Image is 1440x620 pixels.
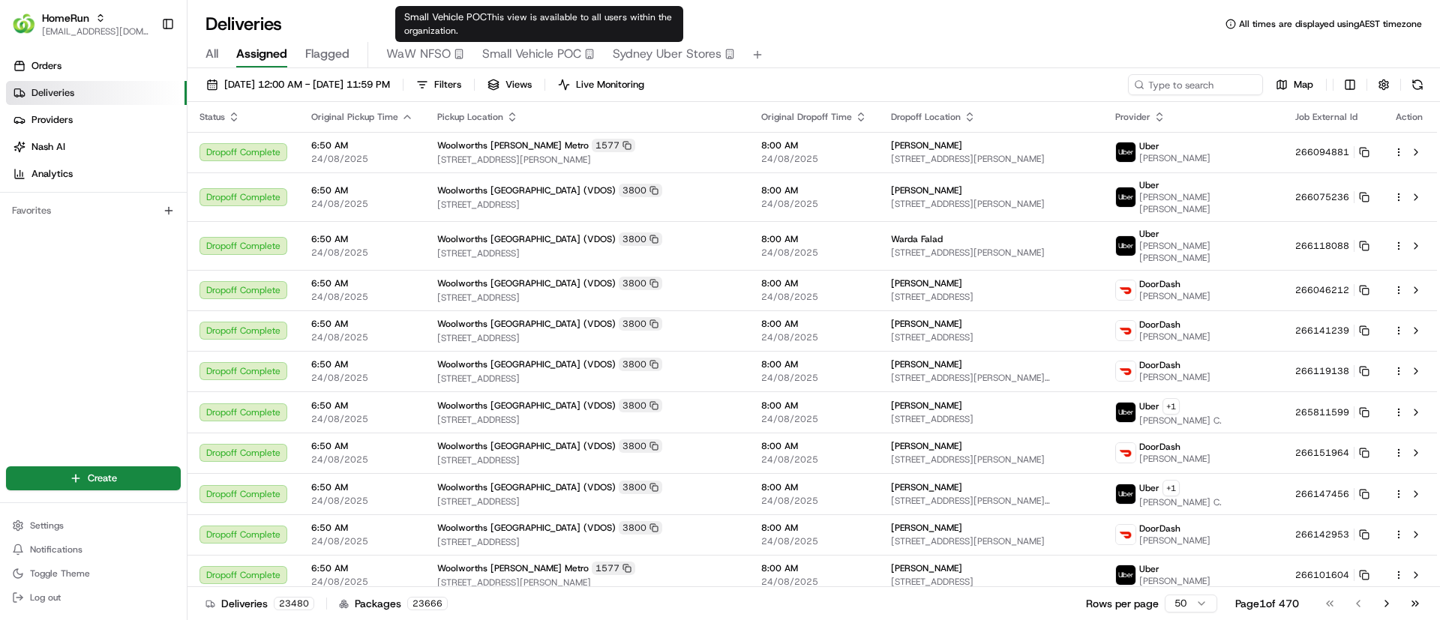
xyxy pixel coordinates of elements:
button: 266147456 [1295,488,1369,500]
span: 6:50 AM [311,400,413,412]
span: 6:50 AM [311,481,413,493]
span: [PERSON_NAME] [891,522,962,534]
span: 6:50 AM [311,139,413,151]
span: Woolworths [GEOGRAPHIC_DATA] (VDOS) [437,400,616,412]
span: [STREET_ADDRESS] [891,291,1091,303]
span: Flagged [305,45,349,63]
img: doordash_logo_v2.png [1116,280,1135,300]
span: 24/08/2025 [311,331,413,343]
div: Action [1393,111,1425,123]
span: [STREET_ADDRESS] [891,413,1091,425]
button: 266094881 [1295,146,1369,158]
span: 6:50 AM [311,562,413,574]
span: 6:50 AM [311,277,413,289]
span: Woolworths [GEOGRAPHIC_DATA] (VDOS) [437,481,616,493]
span: [PERSON_NAME] [1139,575,1210,587]
button: 266151964 [1295,447,1369,459]
button: 266101604 [1295,569,1369,581]
span: [STREET_ADDRESS][PERSON_NAME] [891,153,1091,165]
span: 24/08/2025 [761,454,867,466]
button: Settings [6,515,181,536]
span: 6:50 AM [311,358,413,370]
div: 3800 [619,358,662,371]
div: Page 1 of 470 [1235,596,1299,611]
span: 24/08/2025 [761,198,867,210]
a: Providers [6,108,187,132]
span: Live Monitoring [576,78,644,91]
a: Orders [6,54,187,78]
span: 24/08/2025 [311,372,413,384]
span: DoorDash [1139,441,1180,453]
img: uber-new-logo.jpeg [1116,142,1135,162]
button: Notifications [6,539,181,560]
span: [PERSON_NAME] [891,184,962,196]
span: Uber [1139,400,1159,412]
span: 24/08/2025 [761,576,867,588]
span: Uber [1139,228,1159,240]
button: Map [1269,74,1320,95]
span: Woolworths [GEOGRAPHIC_DATA] (VDOS) [437,184,616,196]
span: [PERSON_NAME] [891,358,962,370]
span: [STREET_ADDRESS][PERSON_NAME] [891,535,1091,547]
span: Woolworths [GEOGRAPHIC_DATA] (VDOS) [437,522,616,534]
button: Log out [6,587,181,608]
span: [PERSON_NAME] C. [1139,415,1222,427]
span: 24/08/2025 [761,535,867,547]
p: Rows per page [1086,596,1159,611]
span: Settings [30,520,64,532]
img: uber-new-logo.jpeg [1116,187,1135,207]
span: 24/08/2025 [311,247,413,259]
span: [PERSON_NAME] [891,318,962,330]
span: 266119138 [1295,365,1349,377]
img: doordash_logo_v2.png [1116,443,1135,463]
div: 3800 [619,184,662,197]
button: Toggle Theme [6,563,181,584]
span: 24/08/2025 [761,291,867,303]
span: All [205,45,218,63]
span: [STREET_ADDRESS] [437,373,737,385]
span: [PERSON_NAME] [PERSON_NAME] [1139,240,1271,264]
span: 24/08/2025 [311,153,413,165]
button: Live Monitoring [551,74,651,95]
span: Toggle Theme [30,568,90,580]
button: HomeRun [42,10,89,25]
span: DoorDash [1139,278,1180,290]
span: Dropoff Location [891,111,961,123]
img: uber-new-logo.jpeg [1116,236,1135,256]
button: +1 [1162,480,1180,496]
span: Map [1294,78,1313,91]
span: 266046212 [1295,284,1349,296]
span: 8:00 AM [761,562,867,574]
span: Uber [1139,482,1159,494]
span: Log out [30,592,61,604]
span: 265811599 [1295,406,1349,418]
span: [STREET_ADDRESS][PERSON_NAME] [891,198,1091,210]
span: [STREET_ADDRESS][PERSON_NAME] [891,247,1091,259]
span: 24/08/2025 [311,576,413,588]
span: [PERSON_NAME] [1139,331,1210,343]
span: 24/08/2025 [311,198,413,210]
div: 3800 [619,232,662,246]
div: 1577 [592,139,635,152]
span: Uber [1139,140,1159,152]
div: 3800 [619,317,662,331]
span: 24/08/2025 [311,535,413,547]
span: 266118088 [1295,240,1349,252]
span: [PERSON_NAME] [1139,290,1210,302]
img: doordash_logo_v2.png [1116,321,1135,340]
div: 3800 [619,439,662,453]
span: 8:00 AM [761,400,867,412]
span: [STREET_ADDRESS][PERSON_NAME][PERSON_NAME] [891,495,1091,507]
button: Views [481,74,538,95]
img: HomeRun [12,12,36,36]
button: 266119138 [1295,365,1369,377]
div: 3800 [619,277,662,290]
span: Warda Falad [891,233,943,245]
div: 23666 [407,597,448,610]
span: 6:50 AM [311,318,413,330]
span: 24/08/2025 [311,495,413,507]
span: Original Pickup Time [311,111,398,123]
button: 266141239 [1295,325,1369,337]
span: [STREET_ADDRESS] [891,331,1091,343]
